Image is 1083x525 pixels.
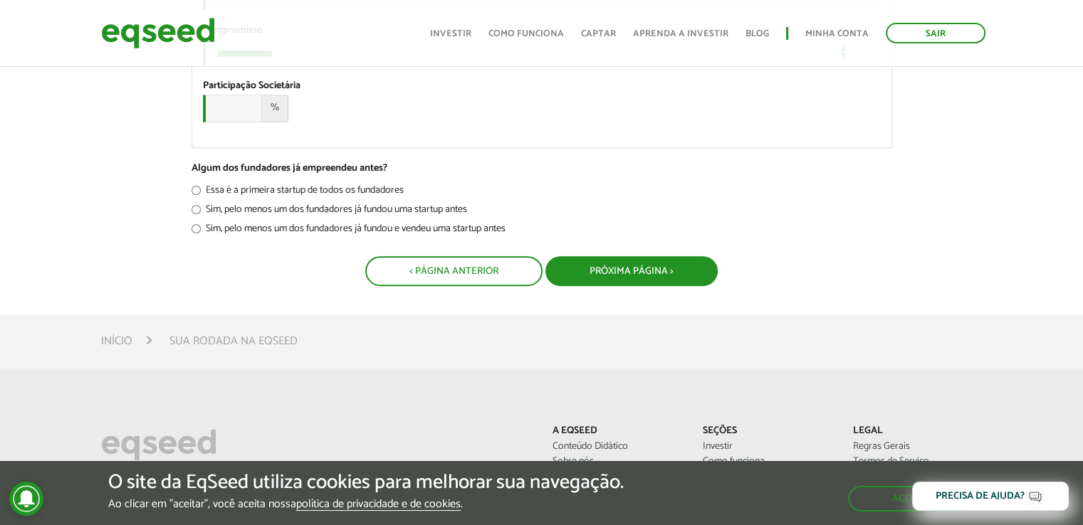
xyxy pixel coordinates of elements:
[430,29,471,38] a: Investir
[703,442,832,452] a: Investir
[703,457,832,467] a: Como funciona
[545,256,718,286] button: Próxima Página >
[108,472,624,494] h5: O site da EqSeed utiliza cookies para melhorar sua navegação.
[553,457,681,467] a: Sobre nós
[848,486,975,511] button: Aceitar
[296,499,461,511] a: política de privacidade e de cookies
[553,442,681,452] a: Conteúdo Didático
[192,164,387,174] label: Algum dos fundadores já empreendeu antes?
[101,14,215,52] img: EqSeed
[853,425,982,437] p: Legal
[192,205,201,214] input: Sim, pelo menos um dos fundadores já fundou uma startup antes
[192,224,506,238] label: Sim, pelo menos um dos fundadores já fundou e vendeu uma startup antes
[192,224,201,233] input: Sim, pelo menos um dos fundadores já fundou e vendeu uma startup antes
[703,425,832,437] p: Seções
[192,186,201,195] input: Essa é a primeira startup de todos os fundadores
[488,29,564,38] a: Como funciona
[853,457,982,467] a: Termos de Serviço
[365,256,543,286] button: < Página Anterior
[192,205,467,219] label: Sim, pelo menos um dos fundadores já fundou uma startup antes
[581,29,616,38] a: Captar
[745,29,769,38] a: Blog
[853,442,982,452] a: Regras Gerais
[886,23,985,43] a: Sair
[101,336,132,347] a: Início
[203,81,300,91] label: Participação Societária
[192,186,404,200] label: Essa é a primeira startup de todos os fundadores
[101,425,216,464] img: EqSeed Logo
[169,332,298,351] li: Sua rodada na EqSeed
[553,425,681,437] p: A EqSeed
[805,29,869,38] a: Minha conta
[262,95,288,122] span: %
[633,29,728,38] a: Aprenda a investir
[108,497,624,511] p: Ao clicar em "aceitar", você aceita nossa .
